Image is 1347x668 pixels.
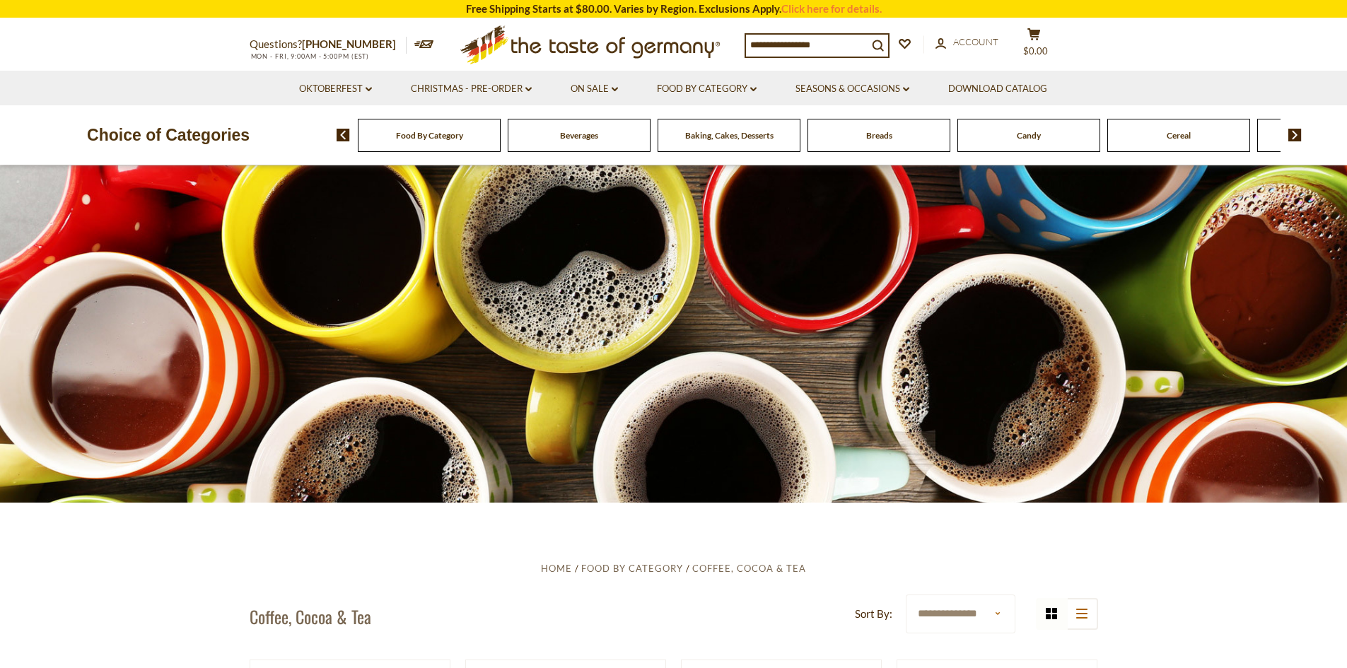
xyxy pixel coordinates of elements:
[935,35,998,50] a: Account
[250,35,407,54] p: Questions?
[560,130,598,141] a: Beverages
[571,81,618,97] a: On Sale
[685,130,774,141] a: Baking, Cakes, Desserts
[657,81,757,97] a: Food By Category
[396,130,463,141] a: Food By Category
[692,563,806,574] a: Coffee, Cocoa & Tea
[337,129,350,141] img: previous arrow
[866,130,892,141] a: Breads
[299,81,372,97] a: Oktoberfest
[411,81,532,97] a: Christmas - PRE-ORDER
[781,2,882,15] a: Click here for details.
[948,81,1047,97] a: Download Catalog
[302,37,396,50] a: [PHONE_NUMBER]
[541,563,572,574] a: Home
[1017,130,1041,141] a: Candy
[1013,28,1056,63] button: $0.00
[953,36,998,47] span: Account
[1288,129,1302,141] img: next arrow
[1167,130,1191,141] a: Cereal
[581,563,683,574] a: Food By Category
[855,605,892,623] label: Sort By:
[1023,45,1048,57] span: $0.00
[250,52,370,60] span: MON - FRI, 9:00AM - 5:00PM (EST)
[250,606,371,627] h1: Coffee, Cocoa & Tea
[795,81,909,97] a: Seasons & Occasions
